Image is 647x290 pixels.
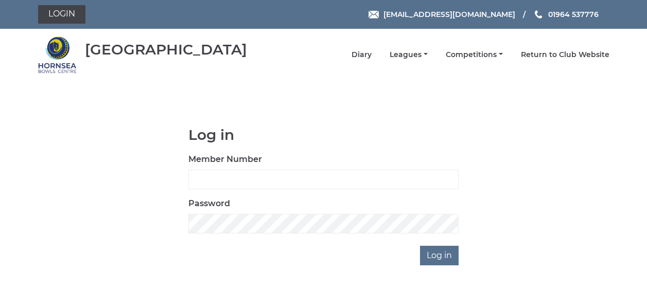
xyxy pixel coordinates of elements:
[369,11,379,19] img: Email
[521,50,609,60] a: Return to Club Website
[188,127,459,143] h1: Log in
[548,10,599,19] span: 01964 537776
[390,50,428,60] a: Leagues
[85,42,247,58] div: [GEOGRAPHIC_DATA]
[535,10,542,19] img: Phone us
[38,35,77,74] img: Hornsea Bowls Centre
[188,197,230,210] label: Password
[352,50,372,60] a: Diary
[369,9,515,20] a: Email [EMAIL_ADDRESS][DOMAIN_NAME]
[188,153,262,166] label: Member Number
[38,5,85,24] a: Login
[446,50,503,60] a: Competitions
[420,246,459,265] input: Log in
[383,10,515,19] span: [EMAIL_ADDRESS][DOMAIN_NAME]
[533,9,599,20] a: Phone us 01964 537776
